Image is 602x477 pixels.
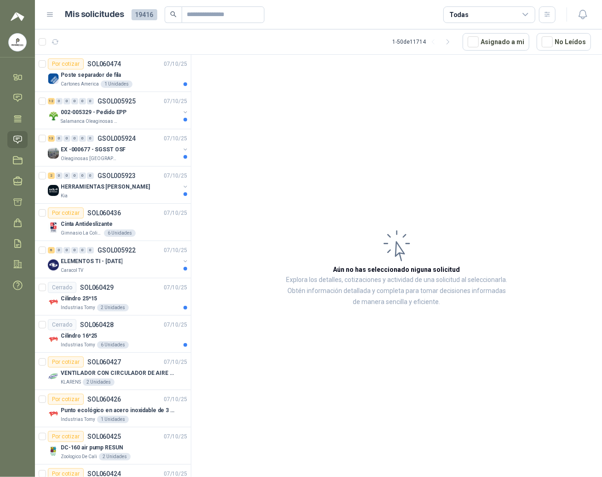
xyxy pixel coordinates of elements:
[164,60,187,69] p: 07/10/25
[35,390,191,427] a: Por cotizarSOL06042607/10/25 Company LogoPunto ecológico en acero inoxidable de 3 puestos, con ca...
[48,172,55,179] div: 2
[48,282,76,293] div: Cerrado
[48,96,189,125] a: 12 0 0 0 0 0 GSOL00592507/10/25 Company Logo002-005329 - Pedido EPPSalamanca Oleaginosas SAS
[61,230,102,237] p: Gimnasio La Colina
[48,319,76,330] div: Cerrado
[48,98,55,104] div: 12
[79,172,86,179] div: 0
[61,155,119,162] p: Oleaginosas [GEOGRAPHIC_DATA][PERSON_NAME]
[61,257,122,266] p: ELEMENTOS TI - [DATE]
[48,73,59,84] img: Company Logo
[35,55,191,92] a: Por cotizarSOL06047407/10/25 Company LogoPoste separador de filaCartones America1 Unidades
[164,97,187,106] p: 07/10/25
[48,207,84,218] div: Por cotizar
[56,172,63,179] div: 0
[11,11,24,22] img: Logo peakr
[132,9,157,20] span: 19416
[61,443,123,452] p: DC-160 air pump RESUN
[449,10,469,20] div: Todas
[61,71,121,80] p: Poste separador de fila
[48,394,84,405] div: Por cotizar
[101,80,132,88] div: 1 Unidades
[71,247,78,253] div: 0
[48,431,84,442] div: Por cotizar
[48,334,59,345] img: Company Logo
[61,332,97,340] p: Cilindro 16*25
[35,353,191,390] a: Por cotizarSOL06042707/10/25 Company LogoVENTILADOR CON CIRCULADOR DE AIRE MULTIPROPOSITO XPOWER ...
[61,118,119,125] p: Salamanca Oleaginosas SAS
[463,33,529,51] button: Asignado a mi
[104,230,136,237] div: 6 Unidades
[80,284,114,291] p: SOL060429
[48,148,59,159] img: Company Logo
[48,446,59,457] img: Company Logo
[80,322,114,328] p: SOL060428
[63,135,70,142] div: 0
[97,341,129,349] div: 6 Unidades
[48,408,59,420] img: Company Logo
[79,135,86,142] div: 0
[71,98,78,104] div: 0
[97,172,136,179] p: GSOL005923
[61,80,99,88] p: Cartones America
[164,246,187,255] p: 07/10/25
[9,34,26,51] img: Company Logo
[164,134,187,143] p: 07/10/25
[87,247,94,253] div: 0
[170,11,177,17] span: search
[87,61,121,67] p: SOL060474
[87,172,94,179] div: 0
[164,358,187,367] p: 07/10/25
[61,379,81,386] p: KLARENS
[48,297,59,308] img: Company Logo
[164,321,187,329] p: 07/10/25
[164,172,187,180] p: 07/10/25
[164,283,187,292] p: 07/10/25
[35,316,191,353] a: CerradoSOL06042807/10/25 Company LogoCilindro 16*25Industrias Tomy6 Unidades
[61,369,175,378] p: VENTILADOR CON CIRCULADOR DE AIRE MULTIPROPOSITO XPOWER DE 14"
[79,247,86,253] div: 0
[48,259,59,270] img: Company Logo
[61,192,68,200] p: Kia
[48,222,59,233] img: Company Logo
[164,432,187,441] p: 07/10/25
[61,108,126,117] p: 002-005329 - Pedido EPP
[97,98,136,104] p: GSOL005925
[56,98,63,104] div: 0
[48,371,59,382] img: Company Logo
[97,304,129,311] div: 2 Unidades
[48,185,59,196] img: Company Logo
[79,98,86,104] div: 0
[61,304,95,311] p: Industrias Tomy
[87,396,121,402] p: SOL060426
[61,145,126,154] p: EX -000677 - SGSST OSF
[63,98,70,104] div: 0
[87,210,121,216] p: SOL060436
[392,34,455,49] div: 1 - 50 de 11714
[35,204,191,241] a: Por cotizarSOL06043607/10/25 Company LogoCinta AntideslizanteGimnasio La Colina6 Unidades
[71,135,78,142] div: 0
[333,264,460,275] h3: Aún no has seleccionado niguna solicitud
[65,8,124,21] h1: Mis solicitudes
[61,453,97,460] p: Zoologico De Cali
[48,356,84,368] div: Por cotizar
[56,247,63,253] div: 0
[87,98,94,104] div: 0
[48,133,189,162] a: 13 0 0 0 0 0 GSOL00592407/10/25 Company LogoEX -000677 - SGSST OSFOleaginosas [GEOGRAPHIC_DATA][P...
[283,275,510,308] p: Explora los detalles, cotizaciones y actividad de una solicitud al seleccionarla. Obtén informaci...
[87,433,121,440] p: SOL060425
[56,135,63,142] div: 0
[87,135,94,142] div: 0
[48,170,189,200] a: 2 0 0 0 0 0 GSOL00592307/10/25 Company LogoHERRAMIENTAS [PERSON_NAME]Kia
[63,172,70,179] div: 0
[87,359,121,365] p: SOL060427
[61,183,150,191] p: HERRAMIENTAS [PERSON_NAME]
[97,247,136,253] p: GSOL005922
[83,379,115,386] div: 2 Unidades
[61,220,113,229] p: Cinta Antideslizante
[87,471,121,477] p: SOL060424
[97,416,129,423] div: 1 Unidades
[99,453,131,460] div: 2 Unidades
[537,33,591,51] button: No Leídos
[71,172,78,179] div: 0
